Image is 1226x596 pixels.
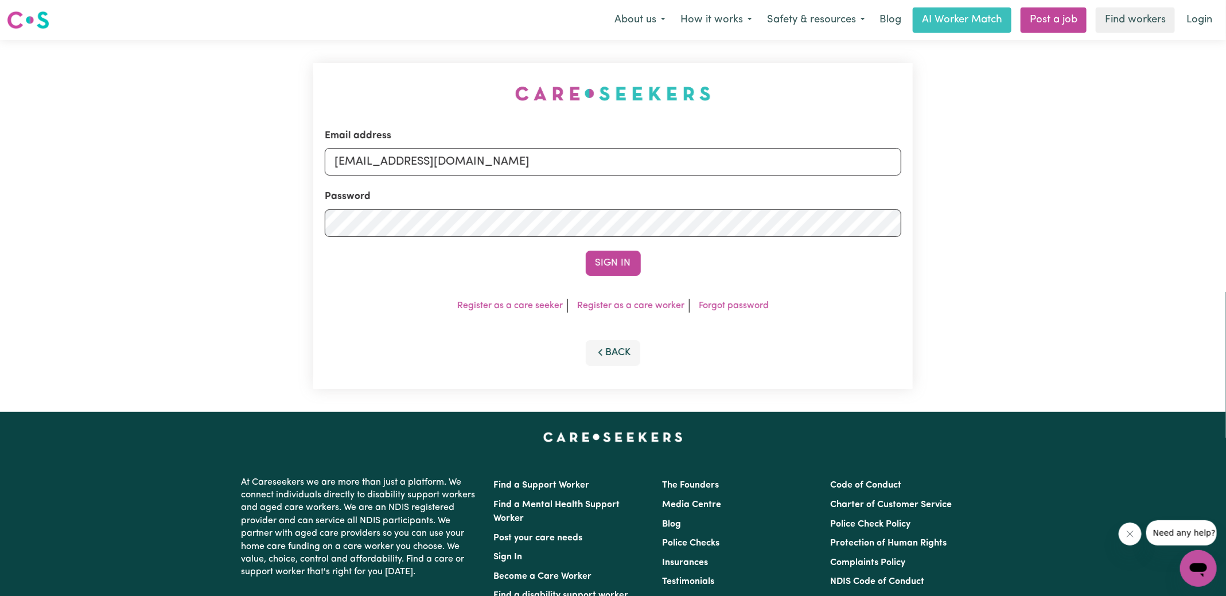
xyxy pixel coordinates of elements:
a: Register as a care seeker [457,301,563,310]
a: Protection of Human Rights [830,539,947,548]
a: AI Worker Match [913,7,1011,33]
input: Email address [325,148,901,176]
img: Careseekers logo [7,10,49,30]
a: Charter of Customer Service [830,500,952,509]
iframe: Close message [1119,523,1142,546]
a: Code of Conduct [830,481,901,490]
a: Blog [662,520,681,529]
a: NDIS Code of Conduct [830,577,924,586]
p: At Careseekers we are more than just a platform. We connect individuals directly to disability su... [242,472,480,583]
a: Post your care needs [494,533,583,543]
a: Find workers [1096,7,1175,33]
label: Email address [325,128,391,143]
button: Back [586,340,641,365]
a: Register as a care worker [577,301,684,310]
a: Become a Care Worker [494,572,592,581]
a: Find a Mental Health Support Worker [494,500,620,523]
a: Insurances [662,558,708,567]
a: Blog [873,7,908,33]
a: Find a Support Worker [494,481,590,490]
iframe: Message from company [1146,520,1217,546]
a: Post a job [1021,7,1087,33]
a: Media Centre [662,500,721,509]
iframe: Button to launch messaging window [1180,550,1217,587]
a: Login [1180,7,1219,33]
a: Complaints Policy [830,558,905,567]
a: Police Checks [662,539,719,548]
a: Careseekers home page [543,433,683,442]
a: Careseekers logo [7,7,49,33]
a: Forgot password [699,301,769,310]
button: Sign In [586,251,641,276]
label: Password [325,189,371,204]
button: How it works [673,8,760,32]
button: Safety & resources [760,8,873,32]
button: About us [607,8,673,32]
a: Police Check Policy [830,520,910,529]
a: The Founders [662,481,719,490]
a: Testimonials [662,577,714,586]
a: Sign In [494,552,523,562]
